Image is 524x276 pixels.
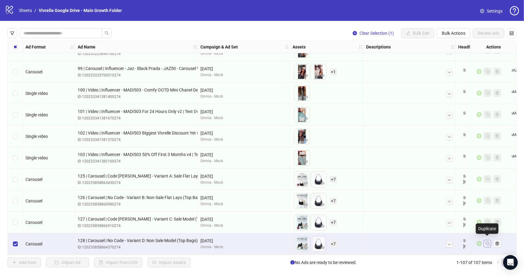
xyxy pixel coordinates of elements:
div: ID: 120235858860980274 [78,202,195,207]
span: 102 | Video | Influencer - MADI503 Biggest Vivrelle Discount Yet v3 | Text Overlay | PLP - Homepa... [78,130,195,136]
span: holder [74,45,79,49]
div: Open Intercom Messenger [503,255,518,270]
span: left [496,260,500,264]
span: close-circle [353,31,357,35]
button: Preview [319,201,326,209]
span: down [448,135,451,139]
span: down [448,200,451,203]
button: Preview [302,115,310,123]
span: check-circle [477,242,481,246]
div: Omnia - Mock [200,223,287,229]
span: down [448,157,451,160]
button: Preview [319,72,326,80]
div: [DATE] [200,65,287,72]
div: Resize Ad Format column [73,41,75,53]
div: Select row 102 [8,126,23,147]
strong: Campaign & Ad Set [200,44,238,50]
span: No Ads are ready to be reviewed. [290,259,357,266]
div: Select row 106 [8,212,23,233]
div: Select all rows [8,41,23,53]
button: Import from CSV [94,258,142,267]
span: 103 | Video | Influencer - MADI503 50% Off First 3 Months v4 | Text Overlay | PLP - Homepage | [D... [78,151,195,158]
span: check-circle [477,112,481,117]
div: Select row 104 [8,169,23,190]
span: filter [10,31,14,35]
img: Asset 2 [311,236,326,252]
span: holder [363,45,367,49]
strong: Ad Format [25,44,46,50]
span: Carousel [25,220,42,225]
span: + 7 [330,241,337,247]
span: holder [455,45,459,49]
span: question-circle [510,6,519,15]
div: Omnia - Mock [200,180,287,186]
span: check-circle [477,156,481,160]
img: Asset 1 [294,129,310,144]
span: check-circle [477,134,481,138]
span: Carousel [25,69,42,74]
span: 101 | Video | Influencer - MADI503 For 24 Hours Only v2 | Text Overlay | PLP - Homepage | [DATE] [78,108,195,115]
span: 100 | Video | Influencer - MADI503 - Comfy OOTD Mini Chanel Denim v1 | Text Overlay | PLP - Homep... [78,87,195,93]
button: Configure table settings [507,28,517,38]
button: Preview [302,137,310,144]
div: Omnia - Mock [200,51,287,57]
a: 1 [502,259,509,266]
div: Resize Descriptions column [454,41,456,53]
span: Clear Selection (1) [359,31,394,36]
span: Carousel [25,199,42,203]
button: Import Ad [46,258,89,267]
li: / [34,7,36,14]
button: Bulk Edit [401,28,434,38]
span: Bulk Actions [442,31,465,36]
span: 125 | Carousel | Code [PERSON_NAME] - Variant A: Sale Flat Lays (Top Bags) | Text Overlay | PLP -... [78,173,195,179]
div: Duplicate [476,223,499,234]
span: down [448,71,451,74]
button: Add Item [7,258,41,267]
a: Vivrelle Google Drive - Main Growth Folder [37,7,123,14]
span: down [448,92,451,96]
div: Resize Assets column [362,41,363,53]
span: holder [70,45,74,49]
div: Omnia - Mock [200,137,287,143]
button: Preview [319,244,326,252]
button: Preview [302,72,310,80]
div: [DATE] [200,130,287,137]
img: Asset 2 [311,64,326,80]
button: Preview [302,244,310,252]
span: eye [304,224,308,228]
div: [DATE] [200,238,287,244]
span: Single video [25,91,48,96]
span: check-circle [477,199,481,203]
span: holder [285,45,289,49]
span: 99 | Carousel | Influencer - Jaz - Black Prada - JAZ50 - Carousel Video - Walking Outside | Text ... [78,65,195,72]
span: + 1 [330,69,337,75]
button: Preview [302,94,310,101]
li: Previous Page [495,259,502,266]
button: Preview [302,201,310,209]
span: + 7 [330,219,337,226]
span: down [448,114,451,117]
div: Omnia - Mock [200,201,287,207]
div: ID: 120233225643100274 [78,51,195,57]
img: Asset 1 [294,64,310,80]
button: Review Ads [473,28,504,38]
img: Asset 1 [294,193,310,209]
div: ID: 120233341382100274 [78,159,195,164]
button: Preview [319,180,326,187]
div: ID: 120233225700510274 [78,73,195,78]
span: holder [197,45,201,49]
div: Resize Ad Name column [196,41,198,53]
div: [DATE] [200,195,287,201]
span: eye [320,224,325,228]
span: eye [304,203,308,207]
img: Asset 1 [294,215,310,230]
span: eye [304,95,308,99]
div: Omnia - Mock [200,94,287,100]
div: Select row 105 [8,190,23,212]
span: Single video [25,112,48,117]
div: ID: 120233341381670274 [78,116,195,121]
span: eye [304,73,308,78]
img: Asset 1 [294,172,310,187]
svg: Duplicate [484,240,491,246]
